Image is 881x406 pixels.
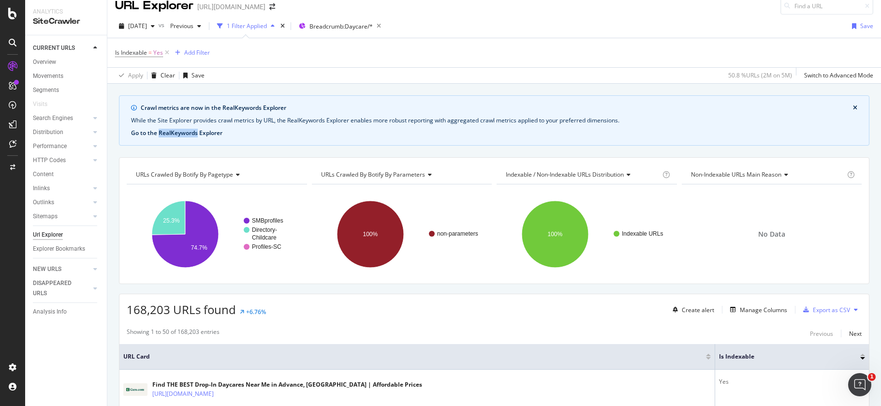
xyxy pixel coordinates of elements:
[860,22,873,30] div: Save
[33,113,73,123] div: Search Engines
[740,306,787,314] div: Manage Columns
[33,71,63,81] div: Movements
[163,217,179,224] text: 25.3%
[437,230,478,237] text: non-parameters
[497,192,675,276] svg: A chart.
[33,155,90,165] a: HTTP Codes
[279,21,287,31] div: times
[868,373,876,381] span: 1
[184,48,210,57] div: Add Filter
[252,243,281,250] text: Profiles-SC
[33,85,100,95] a: Segments
[33,197,54,208] div: Outlinks
[227,22,267,30] div: 1 Filter Applied
[810,330,833,338] div: Previous
[758,229,785,239] span: No Data
[141,104,853,112] div: Crawl metrics are now in the RealKeywords Explorer
[123,352,704,361] span: URL Card
[159,21,166,29] span: vs
[813,306,850,314] div: Export as CSV
[849,330,862,338] div: Next
[33,183,50,194] div: Inlinks
[33,169,100,180] a: Content
[504,167,661,182] h4: Indexable / Non-Indexable URLs Distribution
[33,264,61,274] div: NEW URLS
[810,328,833,339] button: Previous
[719,352,846,361] span: Is Indexable
[252,226,277,233] text: Directory-
[128,71,143,79] div: Apply
[851,102,860,114] button: close banner
[33,141,67,151] div: Performance
[33,278,82,299] div: DISAPPEARED URLS
[131,116,857,125] div: While the Site Explorer provides crawl metrics by URL, the RealKeywords Explorer enables more rob...
[147,68,175,83] button: Clear
[33,230,100,240] a: Url Explorer
[115,48,147,57] span: Is Indexable
[134,167,298,182] h4: URLs Crawled By Botify By pagetype
[171,47,210,59] button: Add Filter
[848,373,871,396] iframe: Intercom live chat
[312,192,490,276] svg: A chart.
[506,170,624,179] span: Indexable / Non-Indexable URLs distribution
[33,57,100,67] a: Overview
[33,43,90,53] a: CURRENT URLS
[33,244,100,254] a: Explorer Bookmarks
[33,307,100,317] a: Analysis Info
[295,18,373,34] button: Breadcrumb:Daycare/*
[197,2,265,12] div: [URL][DOMAIN_NAME]
[33,211,90,222] a: Sitemaps
[213,18,279,34] button: 1 Filter Applied
[269,3,275,10] div: arrow-right-arrow-left
[33,169,54,180] div: Content
[166,22,193,30] span: Previous
[33,183,90,194] a: Inlinks
[115,68,143,83] button: Apply
[123,383,147,396] img: main image
[33,197,90,208] a: Outlinks
[148,48,152,57] span: =
[127,192,305,276] svg: A chart.
[548,231,563,238] text: 100%
[669,302,714,317] button: Create alert
[33,211,58,222] div: Sitemaps
[33,8,99,16] div: Analytics
[115,18,159,34] button: [DATE]
[33,57,56,67] div: Overview
[33,16,99,27] div: SiteCrawler
[166,18,205,34] button: Previous
[152,389,214,399] a: [URL][DOMAIN_NAME]
[33,230,63,240] div: Url Explorer
[252,234,277,241] text: Childcare
[682,306,714,314] div: Create alert
[800,68,873,83] button: Switch to Advanced Mode
[33,264,90,274] a: NEW URLS
[319,167,484,182] h4: URLs Crawled By Botify By parameters
[33,155,66,165] div: HTTP Codes
[252,217,283,224] text: SMBprofiles
[799,302,850,317] button: Export as CSV
[33,43,75,53] div: CURRENT URLS
[152,380,422,389] div: Find THE BEST Drop-In Daycares Near Me in Advance, [GEOGRAPHIC_DATA] | Affordable Prices
[131,129,222,137] button: Go to the RealKeywords Explorer
[128,22,147,30] span: 2025 Oct. 1st
[728,71,792,79] div: 50.8 % URLs ( 2M on 5M )
[127,301,236,317] span: 168,203 URLs found
[33,99,57,109] a: Visits
[726,304,787,316] button: Manage Columns
[161,71,175,79] div: Clear
[33,113,90,123] a: Search Engines
[33,141,90,151] a: Performance
[309,22,373,30] span: Breadcrumb: Daycare/*
[33,71,100,81] a: Movements
[622,230,663,237] text: Indexable URLs
[33,127,63,137] div: Distribution
[191,244,207,251] text: 74.7%
[33,307,67,317] div: Analysis Info
[804,71,873,79] div: Switch to Advanced Mode
[689,167,846,182] h4: Non-Indexable URLs Main Reason
[33,85,59,95] div: Segments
